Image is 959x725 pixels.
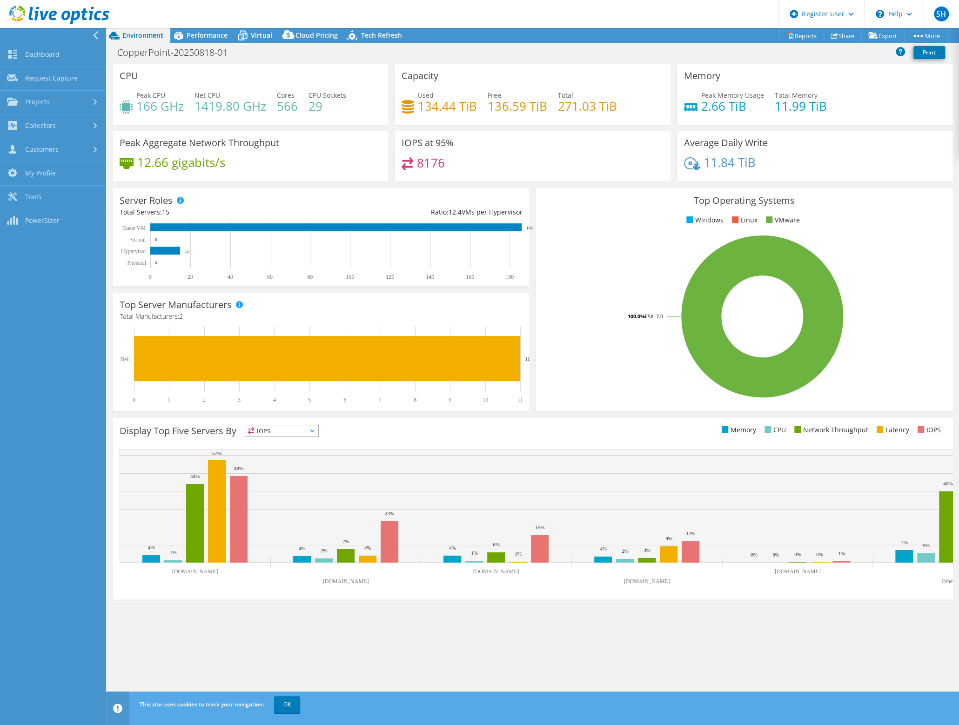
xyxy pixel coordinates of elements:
[751,552,758,557] text: 0%
[323,578,369,584] text: [DOMAIN_NAME]
[483,396,488,403] text: 10
[168,396,170,403] text: 1
[645,313,663,320] tspan: ESXi 7.0
[471,550,478,556] text: 1%
[535,524,544,530] text: 15%
[488,91,501,100] span: Free
[665,536,672,541] text: 9%
[148,544,155,550] text: 4%
[874,425,909,435] li: Latency
[155,237,157,242] text: 0
[426,274,434,280] text: 140
[113,47,242,58] h1: CopperPoint-20250818-01
[600,546,607,551] text: 4%
[923,543,930,548] text: 5%
[203,396,206,403] text: 2
[179,312,183,321] span: 2
[245,425,318,436] span: IOPS
[121,248,146,255] text: Hypervisor
[277,101,298,111] h4: 566
[228,274,233,280] text: 40
[762,425,786,435] li: CPU
[212,450,221,456] text: 57%
[686,530,695,536] text: 12%
[557,91,573,100] span: Total
[719,425,756,435] li: Memory
[385,510,394,516] text: 23%
[449,396,451,403] text: 9
[684,138,768,148] h3: Average Daily Write
[901,539,908,545] text: 7%
[526,226,533,230] text: 186
[543,195,945,206] h3: Top Operating Systems
[346,274,354,280] text: 100
[273,396,276,403] text: 4
[628,313,645,320] tspan: 100.0%
[295,31,338,40] span: Cloud Pricing
[779,28,824,43] a: Reports
[701,101,764,111] h4: 2.66 TiB
[816,551,823,557] text: 0%
[402,71,438,81] h3: Capacity
[120,300,232,310] h3: Top Server Manufacturers
[941,578,954,584] text: Other
[515,551,522,557] text: 1%
[120,195,173,206] h3: Server Roles
[364,545,371,550] text: 4%
[418,91,434,100] span: Used
[378,396,381,403] text: 7
[122,31,163,40] span: Environment
[136,91,165,100] span: Peak CPU
[493,542,500,547] text: 6%
[277,91,295,100] span: Cores
[775,568,821,575] text: [DOMAIN_NAME]
[190,473,200,479] text: 44%
[162,208,169,216] span: 15
[194,101,266,111] h4: 1419.80 GHz
[775,91,818,100] span: Total Memory
[343,396,346,403] text: 6
[644,547,651,553] text: 3%
[525,356,530,362] text: 11
[308,396,311,403] text: 5
[137,157,225,168] h4: 12.66 gigabits/s
[448,208,461,216] span: 12.4
[730,215,758,225] li: Linux
[824,28,862,43] a: Share
[943,481,952,486] text: 40%
[234,465,243,471] text: 48%
[505,274,514,280] text: 180
[915,425,941,435] li: IOPS
[307,274,313,280] text: 80
[299,545,306,551] text: 4%
[417,158,445,168] h4: 8176
[934,7,949,21] span: SH
[473,568,519,575] text: [DOMAIN_NAME]
[861,28,905,43] a: Export
[127,260,146,266] text: Physical
[140,700,264,708] span: This site uses cookies to track your navigation.
[149,274,152,280] text: 0
[466,274,474,280] text: 160
[120,71,138,81] h3: CPU
[913,46,945,59] a: Print
[120,356,130,362] text: Dell
[308,101,346,111] h4: 29
[274,696,300,713] a: OK
[170,550,177,555] text: 1%
[775,101,827,111] h4: 11.99 TiB
[133,396,135,403] text: 0
[321,548,328,553] text: 2%
[684,215,724,225] li: Windows
[794,551,801,557] text: 0%
[684,71,720,81] h3: Memory
[792,425,868,435] li: Network Throughput
[701,91,764,100] span: Peak Memory Usage
[120,138,279,148] h3: Peak Aggregate Network Throughput
[414,396,416,403] text: 8
[904,28,947,43] a: More
[188,274,193,280] text: 20
[764,215,800,225] li: VMware
[624,578,670,584] text: [DOMAIN_NAME]
[172,568,218,575] text: [DOMAIN_NAME]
